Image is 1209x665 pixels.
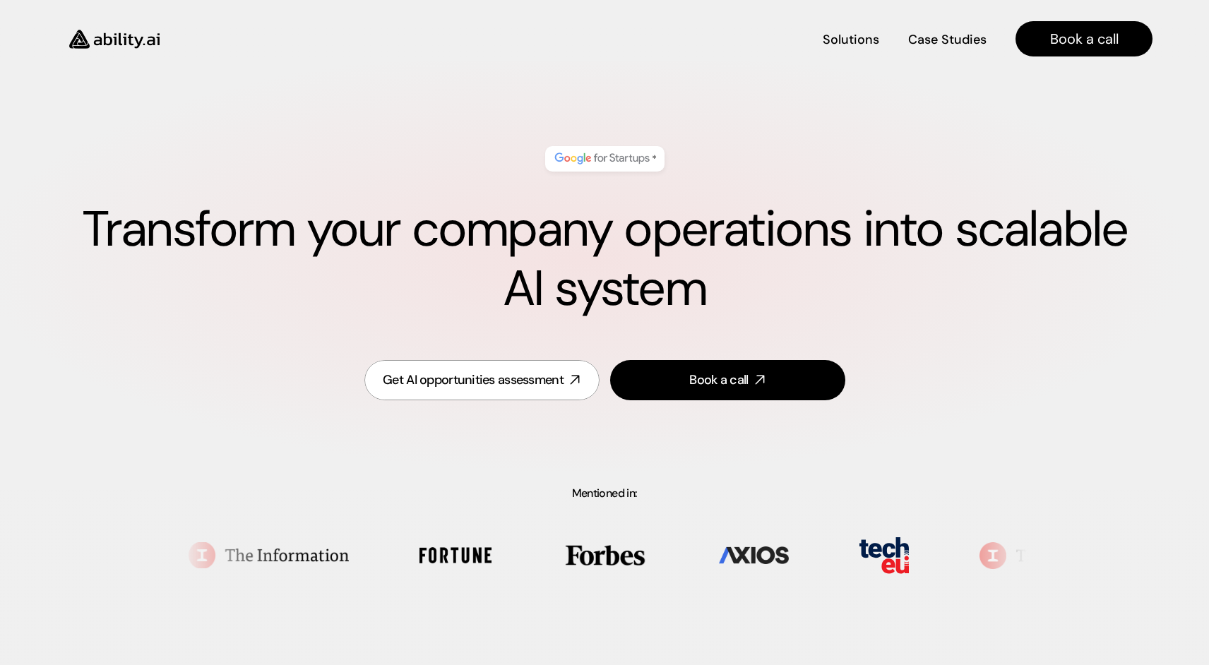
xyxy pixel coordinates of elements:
[1050,29,1119,49] h4: Book a call
[823,27,879,52] a: Solutions
[56,200,1153,318] h1: Transform your company operations into scalable AI system
[908,31,987,49] h4: Case Studies
[364,360,600,400] a: Get AI opportunities assessment
[907,27,987,52] a: Case Studies
[610,360,845,400] a: Book a call
[383,371,564,389] div: Get AI opportunities assessment
[689,371,748,389] div: Book a call
[1016,21,1153,56] a: Book a call
[823,31,879,49] h4: Solutions
[179,21,1153,56] nav: Main navigation
[34,488,1175,499] p: Mentioned in:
